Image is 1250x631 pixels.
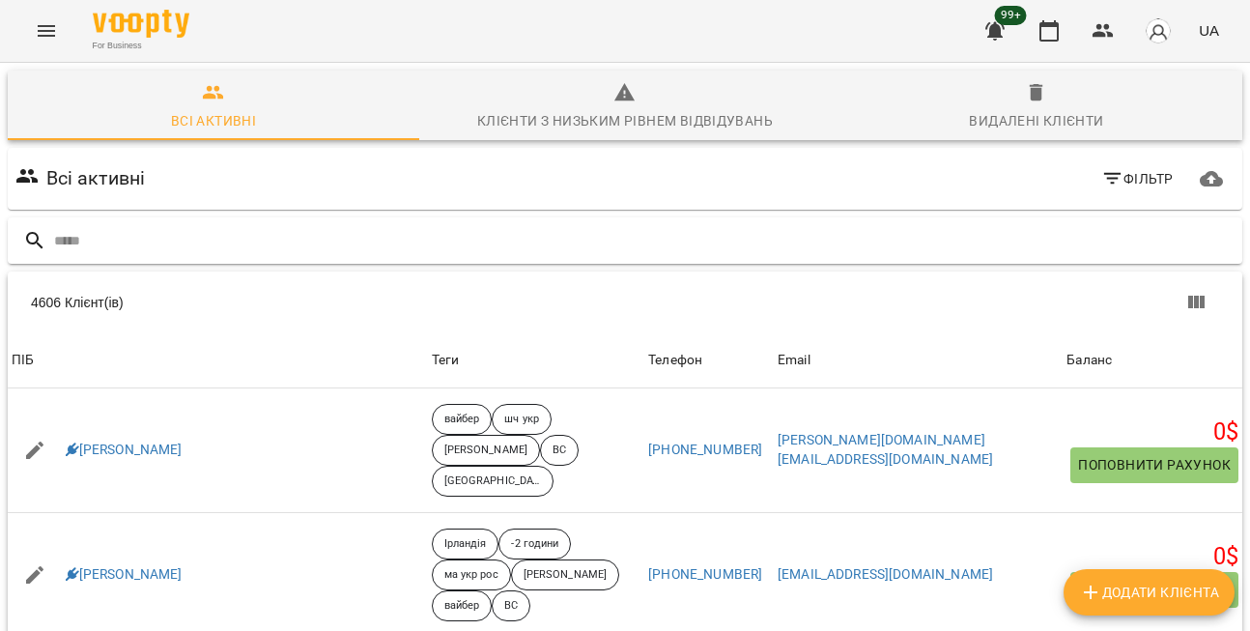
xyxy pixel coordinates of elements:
div: ПІБ [12,349,34,372]
p: [GEOGRAPHIC_DATA] [444,473,541,490]
span: UA [1199,20,1219,41]
button: Menu [23,8,70,54]
button: Додати клієнта [1064,569,1235,616]
p: вайбер [444,598,480,615]
div: Телефон [648,349,702,372]
button: Показати колонки [1173,279,1219,326]
p: шч укр [504,412,539,428]
button: UA [1191,13,1227,48]
p: Ірландія [444,536,487,553]
p: вайбер [444,412,480,428]
div: вайбер [432,404,493,435]
div: Sort [648,349,702,372]
div: [PERSON_NAME] [432,435,540,466]
div: 4606 Клієнт(ів) [31,293,648,312]
h6: Всі активні [46,163,146,193]
a: [PERSON_NAME] [66,441,183,460]
div: Sort [778,349,810,372]
div: Sort [12,349,34,372]
span: Баланс [1066,349,1238,372]
div: ма укр рос [432,559,511,590]
div: [PERSON_NAME] [511,559,619,590]
button: Фільтр [1094,161,1181,196]
img: avatar_s.png [1145,17,1172,44]
div: Баланс [1066,349,1112,372]
div: [GEOGRAPHIC_DATA] [432,466,554,497]
div: Table Toolbar [8,272,1242,333]
p: [PERSON_NAME] [524,567,607,584]
h5: 0 $ [1066,542,1238,572]
span: Email [778,349,1059,372]
a: [PHONE_NUMBER] [648,442,762,457]
span: Додати клієнта [1079,581,1219,604]
span: Поповнити рахунок [1078,453,1231,476]
div: ВС [492,590,530,621]
button: Поповнити рахунок [1070,447,1238,482]
span: Фільтр [1101,167,1174,190]
p: ВС [504,598,518,615]
span: For Business [93,40,189,52]
a: [PHONE_NUMBER] [648,566,762,582]
div: Email [778,349,810,372]
p: [PERSON_NAME] [444,443,527,459]
div: Sort [1066,349,1112,372]
a: [PERSON_NAME][DOMAIN_NAME][EMAIL_ADDRESS][DOMAIN_NAME] [778,432,993,467]
button: Поповнити рахунок [1070,572,1238,607]
div: шч укр [492,404,552,435]
p: ВС [553,443,566,459]
div: Ірландія [432,529,499,559]
div: Видалені клієнти [969,109,1103,132]
a: [EMAIL_ADDRESS][DOMAIN_NAME] [778,566,993,582]
a: [PERSON_NAME] [66,565,183,585]
div: вайбер [432,590,493,621]
div: Клієнти з низьким рівнем відвідувань [477,109,773,132]
div: Всі активні [171,109,256,132]
span: Телефон [648,349,770,372]
div: ВС [540,435,579,466]
span: 99+ [995,6,1027,25]
p: ма укр рос [444,567,498,584]
p: -2 години [511,536,558,553]
h5: 0 $ [1066,417,1238,447]
span: ПІБ [12,349,424,372]
div: -2 години [498,529,571,559]
img: Voopty Logo [93,10,189,38]
div: Теги [432,349,641,372]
